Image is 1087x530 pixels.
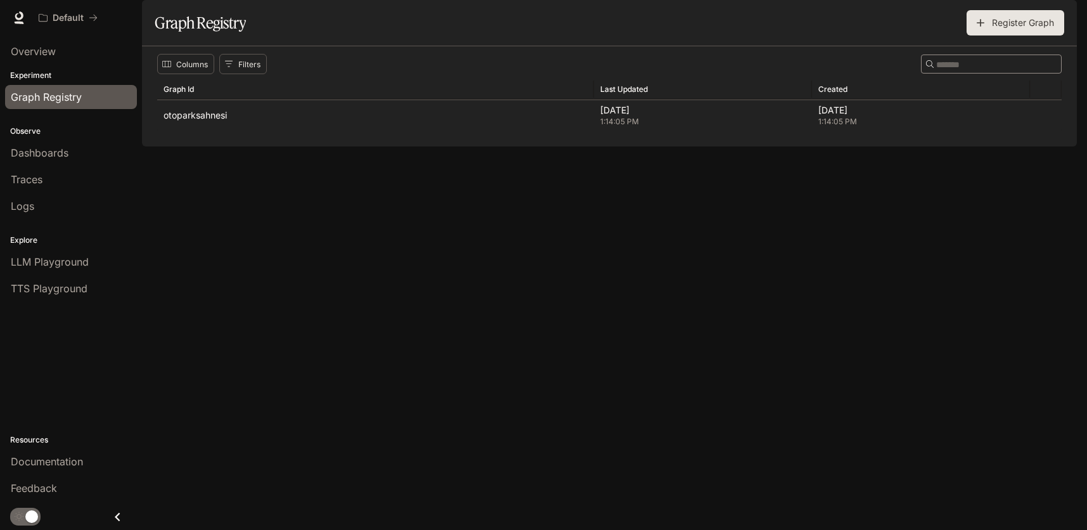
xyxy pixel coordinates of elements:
[818,115,1024,128] span: 1:14:05 PM
[53,13,84,23] p: Default
[600,115,806,128] span: 1:14:05 PM
[921,55,1062,74] div: Search
[164,84,194,94] div: Graph Id
[33,5,103,30] button: All workspaces
[818,84,847,94] div: Created
[164,109,227,122] p: otoparksahnesi
[600,104,806,117] p: [DATE]
[818,104,1024,117] p: [DATE]
[155,10,246,36] h1: Graph Registry
[967,10,1064,36] button: Register Graph
[157,54,214,74] button: Select columns
[600,84,648,94] div: Last Updated
[219,54,267,74] button: Show filters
